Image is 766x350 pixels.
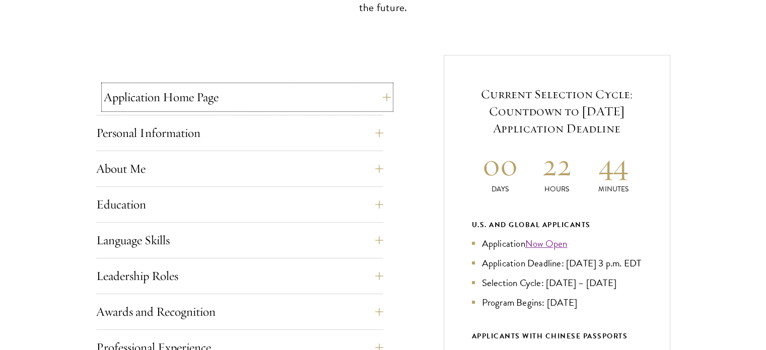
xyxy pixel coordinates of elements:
h2: 00 [472,146,529,184]
p: Minutes [585,184,642,194]
li: Program Begins: [DATE] [472,295,642,310]
a: Now Open [525,236,568,251]
li: Application Deadline: [DATE] 3 p.m. EDT [472,256,642,270]
button: Personal Information [96,121,383,145]
h2: 22 [528,146,585,184]
li: Selection Cycle: [DATE] – [DATE] [472,275,642,290]
button: Application Home Page [104,85,391,109]
button: Language Skills [96,228,383,252]
h5: Current Selection Cycle: Countdown to [DATE] Application Deadline [472,86,642,137]
button: Awards and Recognition [96,300,383,324]
button: Education [96,192,383,217]
button: Leadership Roles [96,264,383,288]
div: APPLICANTS WITH CHINESE PASSPORTS [472,330,642,342]
li: Application [472,236,642,251]
p: Hours [528,184,585,194]
div: U.S. and Global Applicants [472,219,642,231]
button: About Me [96,157,383,181]
h2: 44 [585,146,642,184]
p: Days [472,184,529,194]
